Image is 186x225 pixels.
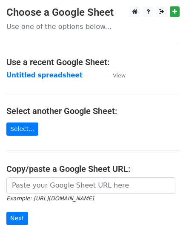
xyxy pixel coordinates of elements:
a: Select... [6,122,38,136]
small: Example: [URL][DOMAIN_NAME] [6,195,94,202]
small: View [113,72,126,79]
p: Use one of the options below... [6,22,180,31]
h4: Select another Google Sheet: [6,106,180,116]
h3: Choose a Google Sheet [6,6,180,19]
h4: Use a recent Google Sheet: [6,57,180,67]
input: Next [6,212,28,225]
h4: Copy/paste a Google Sheet URL: [6,164,180,174]
input: Paste your Google Sheet URL here [6,177,175,194]
a: Untitled spreadsheet [6,71,83,79]
a: View [104,71,126,79]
